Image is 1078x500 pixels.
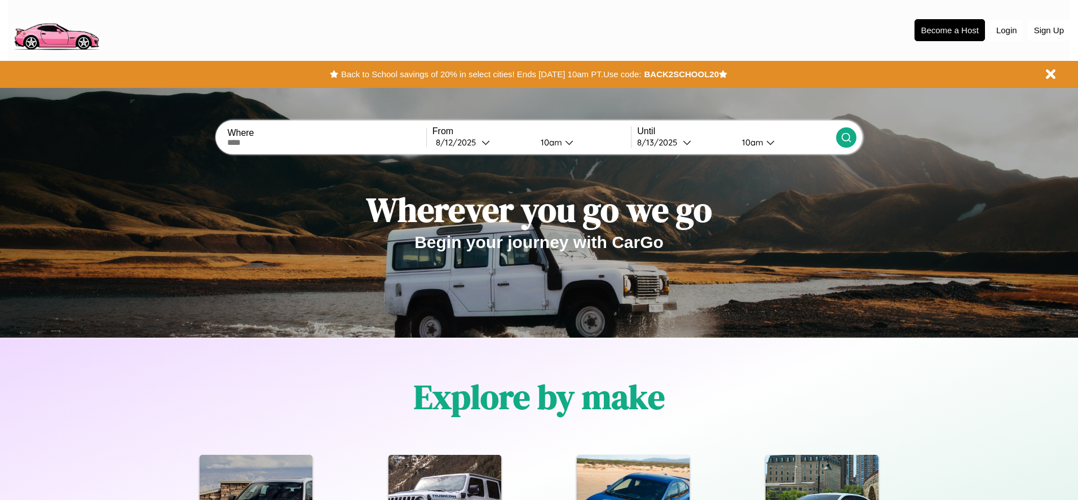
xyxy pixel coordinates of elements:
img: logo [8,6,104,53]
b: BACK2SCHOOL20 [644,69,719,79]
button: Back to School savings of 20% in select cities! Ends [DATE] 10am PT.Use code: [338,67,644,82]
button: 10am [532,136,631,148]
div: 10am [535,137,565,148]
button: Become a Host [914,19,985,41]
div: 8 / 12 / 2025 [436,137,481,148]
div: 8 / 13 / 2025 [637,137,683,148]
button: 8/12/2025 [432,136,532,148]
button: Login [991,20,1023,41]
label: From [432,126,631,136]
h1: Explore by make [414,374,665,420]
button: 10am [733,136,836,148]
button: Sign Up [1028,20,1070,41]
label: Where [227,128,426,138]
div: 10am [736,137,766,148]
label: Until [637,126,836,136]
